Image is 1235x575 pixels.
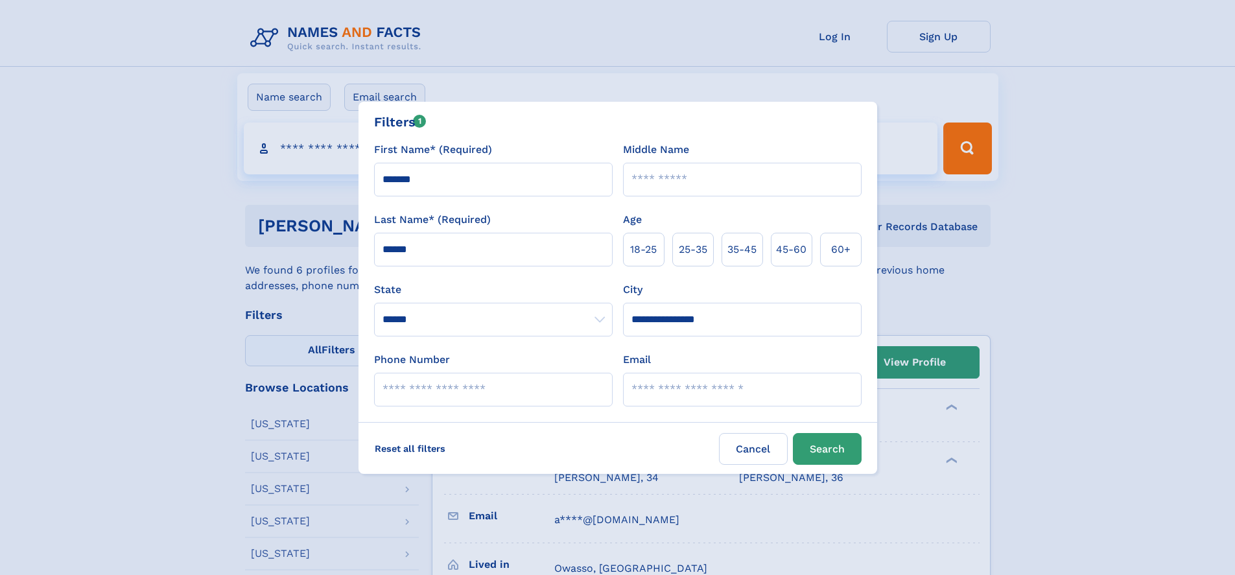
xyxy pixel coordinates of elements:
[374,352,450,368] label: Phone Number
[366,433,454,464] label: Reset all filters
[374,112,427,132] div: Filters
[374,212,491,228] label: Last Name* (Required)
[630,242,657,257] span: 18‑25
[374,142,492,158] label: First Name* (Required)
[727,242,757,257] span: 35‑45
[719,433,788,465] label: Cancel
[623,142,689,158] label: Middle Name
[793,433,862,465] button: Search
[623,352,651,368] label: Email
[374,282,613,298] label: State
[776,242,806,257] span: 45‑60
[623,282,642,298] label: City
[679,242,707,257] span: 25‑35
[623,212,642,228] label: Age
[831,242,851,257] span: 60+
